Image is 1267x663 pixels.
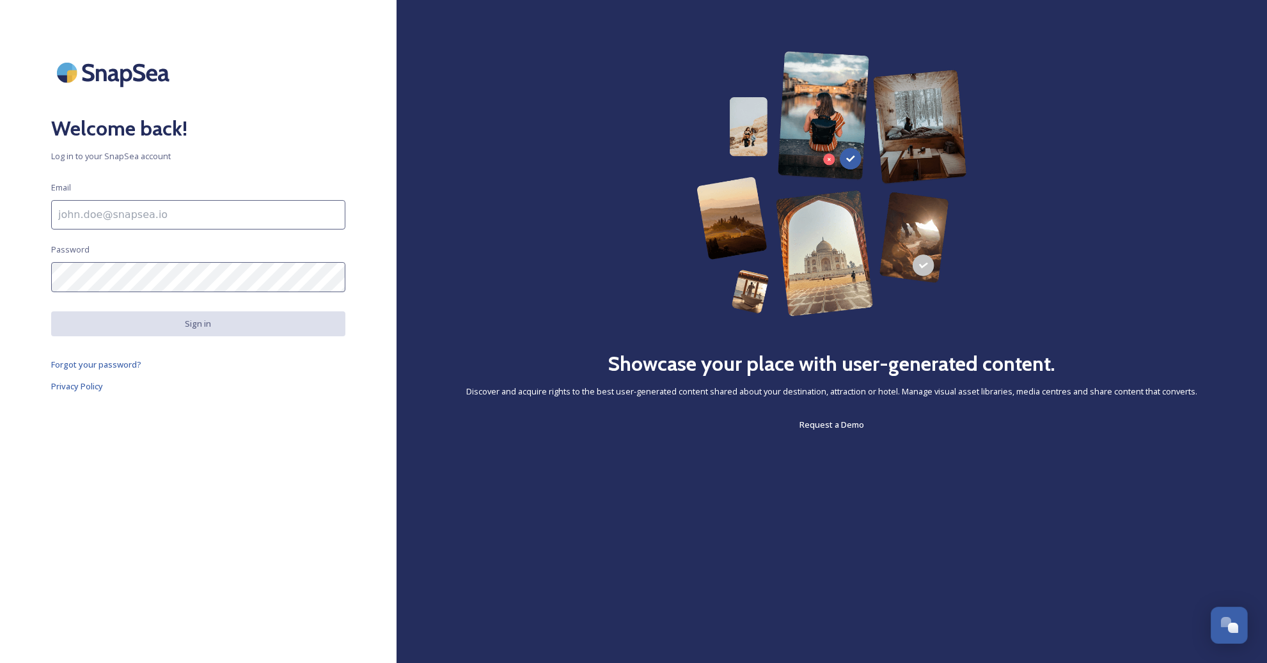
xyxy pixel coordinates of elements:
span: Email [51,182,71,194]
input: john.doe@snapsea.io [51,200,345,230]
span: Log in to your SnapSea account [51,150,345,162]
span: Request a Demo [799,419,864,430]
img: SnapSea Logo [51,51,179,94]
span: Privacy Policy [51,380,103,392]
a: Privacy Policy [51,378,345,394]
img: 63b42ca75bacad526042e722_Group%20154-p-800.png [696,51,967,316]
h2: Welcome back! [51,113,345,144]
span: Forgot your password? [51,359,141,370]
h2: Showcase your place with user-generated content. [608,348,1056,379]
button: Open Chat [1211,607,1248,644]
span: Discover and acquire rights to the best user-generated content shared about your destination, att... [466,386,1197,398]
button: Sign in [51,311,345,336]
span: Password [51,244,90,256]
a: Forgot your password? [51,357,345,372]
a: Request a Demo [799,417,864,432]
